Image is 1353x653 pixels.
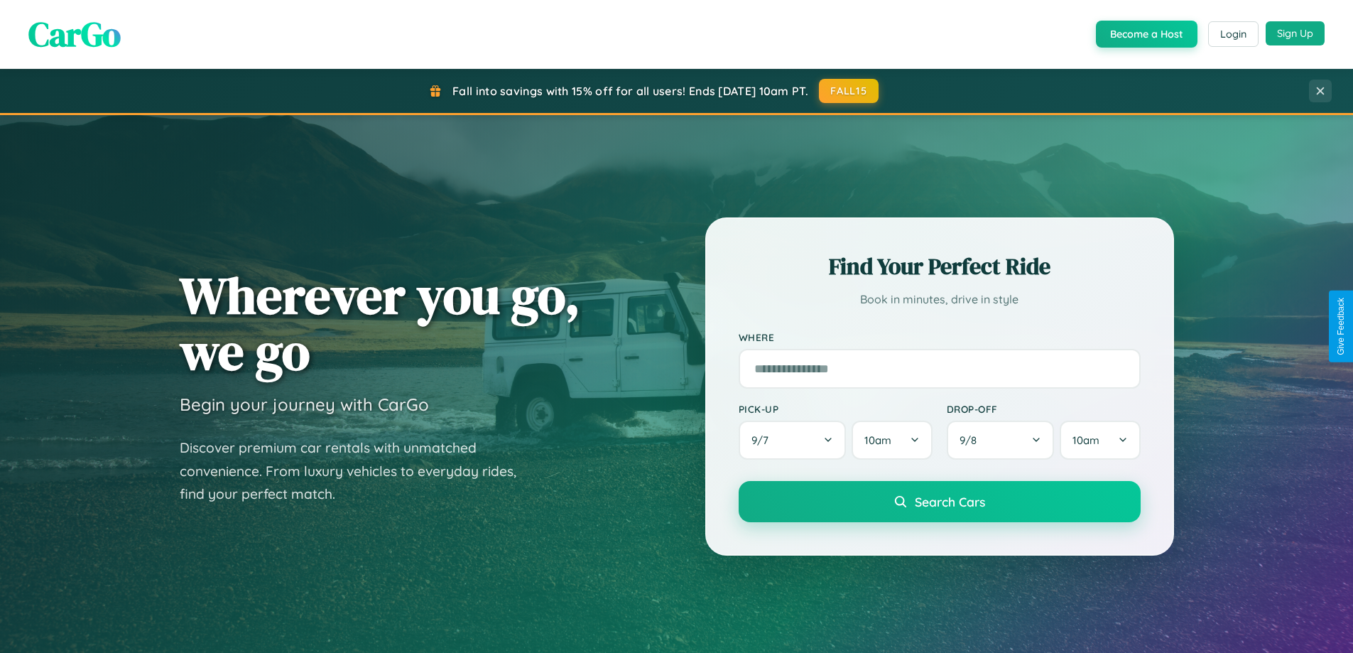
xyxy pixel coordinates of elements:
button: 9/8 [947,421,1055,460]
button: Login [1208,21,1259,47]
button: Become a Host [1096,21,1197,48]
span: 9 / 8 [960,433,984,447]
h2: Find Your Perfect Ride [739,251,1141,282]
span: 10am [864,433,891,447]
button: 10am [852,421,932,460]
span: CarGo [28,11,121,58]
div: Give Feedback [1336,298,1346,355]
button: Search Cars [739,481,1141,522]
h1: Wherever you go, we go [180,267,580,379]
span: Search Cars [915,494,985,509]
p: Discover premium car rentals with unmatched convenience. From luxury vehicles to everyday rides, ... [180,436,535,506]
button: Sign Up [1266,21,1325,45]
span: Fall into savings with 15% off for all users! Ends [DATE] 10am PT. [452,84,808,98]
label: Pick-up [739,403,933,415]
span: 10am [1072,433,1099,447]
span: 9 / 7 [751,433,776,447]
p: Book in minutes, drive in style [739,289,1141,310]
h3: Begin your journey with CarGo [180,394,429,415]
button: FALL15 [819,79,879,103]
button: 10am [1060,421,1140,460]
label: Where [739,331,1141,343]
button: 9/7 [739,421,847,460]
label: Drop-off [947,403,1141,415]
